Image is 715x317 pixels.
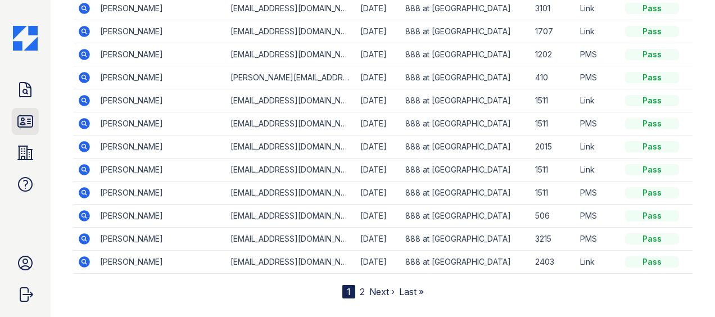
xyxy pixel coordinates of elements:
td: [DATE] [356,158,401,182]
td: 888 at [GEOGRAPHIC_DATA] [401,66,531,89]
td: 1511 [531,89,576,112]
div: Pass [625,26,679,37]
td: 1511 [531,112,576,135]
td: Link [576,251,621,274]
td: 3215 [531,228,576,251]
td: 1707 [531,20,576,43]
td: [EMAIL_ADDRESS][DOMAIN_NAME] [226,135,356,158]
td: 888 at [GEOGRAPHIC_DATA] [401,158,531,182]
td: 2015 [531,135,576,158]
td: 888 at [GEOGRAPHIC_DATA] [401,135,531,158]
td: 1202 [531,43,576,66]
td: Link [576,158,621,182]
td: [PERSON_NAME] [96,43,225,66]
td: 888 at [GEOGRAPHIC_DATA] [401,20,531,43]
td: [PERSON_NAME] [96,112,225,135]
td: [EMAIL_ADDRESS][DOMAIN_NAME] [226,89,356,112]
td: [DATE] [356,135,401,158]
td: [EMAIL_ADDRESS][DOMAIN_NAME] [226,228,356,251]
td: [PERSON_NAME] [96,158,225,182]
a: 2 [360,286,365,297]
td: PMS [576,182,621,205]
td: [EMAIL_ADDRESS][DOMAIN_NAME] [226,43,356,66]
div: Pass [625,3,679,14]
a: Last » [399,286,424,297]
td: [EMAIL_ADDRESS][DOMAIN_NAME] [226,20,356,43]
td: [PERSON_NAME] [96,135,225,158]
div: Pass [625,187,679,198]
td: 1511 [531,182,576,205]
div: Pass [625,49,679,60]
td: 410 [531,66,576,89]
td: 506 [531,205,576,228]
td: 888 at [GEOGRAPHIC_DATA] [401,228,531,251]
div: Pass [625,141,679,152]
td: [PERSON_NAME] [96,228,225,251]
td: 1511 [531,158,576,182]
td: Link [576,89,621,112]
td: 888 at [GEOGRAPHIC_DATA] [401,112,531,135]
td: PMS [576,228,621,251]
td: Link [576,20,621,43]
td: [DATE] [356,205,401,228]
td: [DATE] [356,43,401,66]
td: [EMAIL_ADDRESS][DOMAIN_NAME] [226,112,356,135]
div: Pass [625,164,679,175]
td: [PERSON_NAME] [96,205,225,228]
td: [PERSON_NAME] [96,89,225,112]
div: Pass [625,233,679,244]
div: Pass [625,210,679,221]
td: PMS [576,205,621,228]
td: [DATE] [356,89,401,112]
td: [EMAIL_ADDRESS][DOMAIN_NAME] [226,158,356,182]
td: 2403 [531,251,576,274]
td: [DATE] [356,182,401,205]
a: Next › [369,286,395,297]
img: CE_Icon_Blue-c292c112584629df590d857e76928e9f676e5b41ef8f769ba2f05ee15b207248.png [13,26,38,51]
td: [DATE] [356,251,401,274]
td: PMS [576,43,621,66]
div: Pass [625,95,679,106]
td: [EMAIL_ADDRESS][DOMAIN_NAME] [226,251,356,274]
td: PMS [576,66,621,89]
td: 888 at [GEOGRAPHIC_DATA] [401,182,531,205]
td: 888 at [GEOGRAPHIC_DATA] [401,251,531,274]
td: [DATE] [356,20,401,43]
div: Pass [625,256,679,268]
div: 1 [342,285,355,298]
td: [DATE] [356,112,401,135]
td: 888 at [GEOGRAPHIC_DATA] [401,205,531,228]
td: [DATE] [356,66,401,89]
td: [EMAIL_ADDRESS][DOMAIN_NAME] [226,182,356,205]
td: [PERSON_NAME][EMAIL_ADDRESS][DOMAIN_NAME] [226,66,356,89]
td: [PERSON_NAME] [96,251,225,274]
td: [EMAIL_ADDRESS][DOMAIN_NAME] [226,205,356,228]
td: PMS [576,112,621,135]
div: Pass [625,118,679,129]
td: Link [576,135,621,158]
td: 888 at [GEOGRAPHIC_DATA] [401,89,531,112]
td: [DATE] [356,228,401,251]
td: [PERSON_NAME] [96,66,225,89]
td: 888 at [GEOGRAPHIC_DATA] [401,43,531,66]
td: [PERSON_NAME] [96,20,225,43]
td: [PERSON_NAME] [96,182,225,205]
div: Pass [625,72,679,83]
